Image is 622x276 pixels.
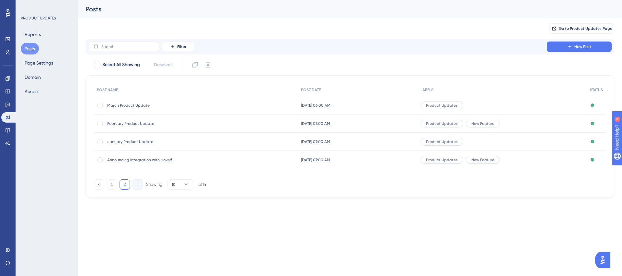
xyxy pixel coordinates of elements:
[107,121,211,126] span: February Product Update
[595,250,614,270] iframe: UserGuiding AI Assistant Launcher
[301,157,330,162] span: [DATE] 07:00 AM
[590,87,603,92] span: STATUS
[426,121,458,126] span: Product Updates
[301,121,330,126] span: [DATE] 07:00 AM
[107,179,117,190] button: 1
[471,157,494,162] span: New Feature
[549,23,614,34] button: Go to Product Updates Page
[45,3,47,8] div: 4
[559,26,612,31] span: Go to Product Updates Page
[21,57,57,69] button: Page Settings
[15,2,40,9] span: Need Help?
[21,86,43,97] button: Access
[107,103,211,108] span: March Product Update
[426,157,458,162] span: Product Updates
[120,179,130,190] button: 2
[101,44,154,49] input: Search
[162,42,194,52] button: Filter
[107,139,211,144] span: January Product Update
[21,29,45,40] button: Reports
[21,71,45,83] button: Domain
[86,5,598,14] div: Posts
[172,182,176,187] span: 10
[471,121,494,126] span: New Feature
[107,157,211,162] span: Announcing Integration with Hover!
[21,16,56,21] div: PRODUCT UPDATES
[177,44,186,49] span: Filter
[301,139,330,144] span: [DATE] 07:00 AM
[420,87,433,92] span: LABELS
[102,61,140,69] span: Select All Showing
[167,179,193,190] button: 10
[426,103,458,108] span: Product Updates
[97,87,118,92] span: POST NAME
[547,42,612,52] button: New Post
[148,59,178,71] button: Deselect
[301,103,330,108] span: [DATE] 06:00 AM
[426,139,458,144] span: Product Updates
[21,43,39,54] button: Posts
[199,182,206,187] div: of 14
[574,44,591,49] span: New Post
[301,87,321,92] span: POST DATE
[154,61,172,69] span: Deselect
[146,182,162,187] div: Showing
